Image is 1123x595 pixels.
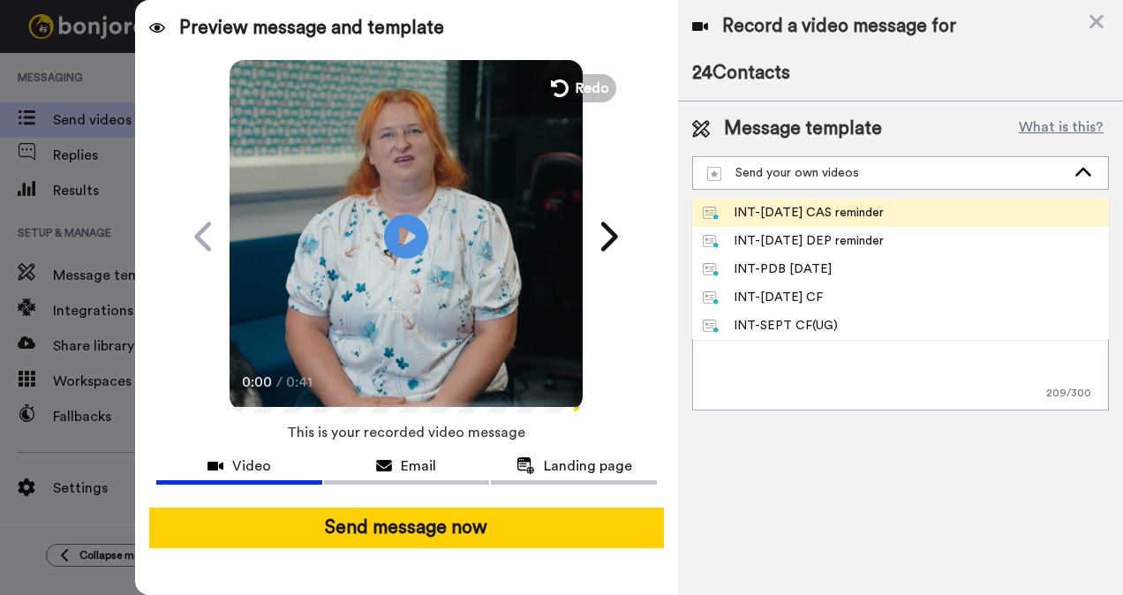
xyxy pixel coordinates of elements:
img: nextgen-template.svg [703,291,720,305]
div: INT-[DATE] CF [703,289,823,306]
span: Message template [724,116,882,142]
div: INT-SEPT CF(UG) [703,317,838,335]
span: Landing page [544,456,632,477]
span: This is your recorded video message [287,413,525,452]
button: What is this? [1014,116,1109,142]
img: nextgen-template.svg [703,235,720,249]
button: Send message now [149,508,665,548]
span: / [276,372,283,393]
div: INT-[DATE] DEP reminder [703,232,884,250]
img: nextgen-template.svg [703,263,720,277]
img: demo-template.svg [707,167,721,181]
span: Video [232,456,271,477]
img: nextgen-template.svg [703,207,720,221]
span: 0:00 [242,372,273,393]
span: 0:41 [286,372,317,393]
div: INT-[DATE] CAS reminder [703,204,884,222]
span: Email [401,456,436,477]
div: INT-PDB [DATE] [703,260,832,278]
div: Send your own videos [707,164,1066,182]
img: nextgen-template.svg [703,320,720,334]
